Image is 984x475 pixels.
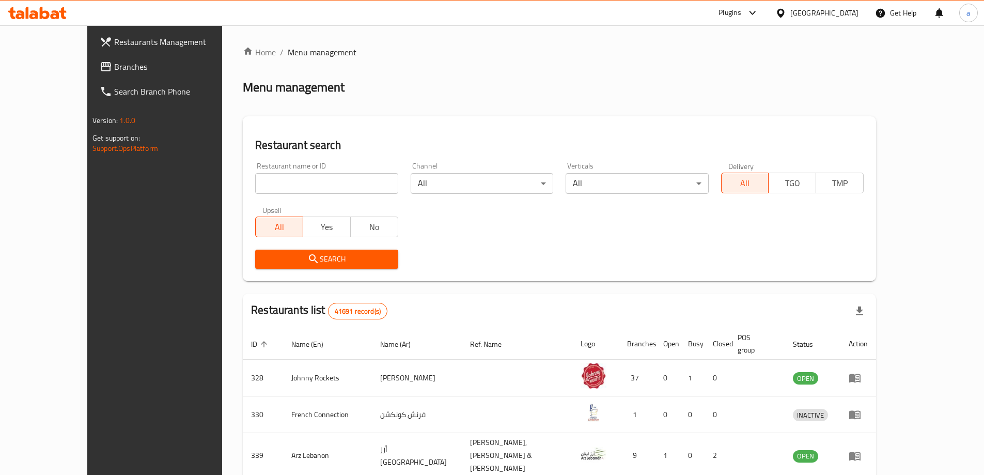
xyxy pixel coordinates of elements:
th: Branches [619,328,655,360]
button: No [350,217,398,237]
label: Delivery [728,162,754,170]
span: Name (En) [291,338,337,350]
td: 0 [655,396,680,433]
td: 0 [705,396,729,433]
span: Version: [92,114,118,127]
span: OPEN [793,450,818,462]
span: All [260,220,299,235]
td: 330 [243,396,283,433]
span: Name (Ar) [380,338,424,350]
span: INACTIVE [793,409,828,421]
td: 1 [619,396,655,433]
h2: Menu management [243,79,345,96]
a: Branches [91,54,252,79]
span: TMP [820,176,860,191]
td: 37 [619,360,655,396]
img: Arz Lebanon [581,441,606,467]
div: All [411,173,553,194]
td: 1 [680,360,705,396]
span: POS group [738,331,772,356]
td: Johnny Rockets [283,360,372,396]
td: 0 [655,360,680,396]
span: Menu management [288,46,356,58]
a: Home [243,46,276,58]
label: Upsell [262,206,282,213]
div: [GEOGRAPHIC_DATA] [790,7,858,19]
a: Search Branch Phone [91,79,252,104]
td: [PERSON_NAME] [372,360,462,396]
th: Closed [705,328,729,360]
th: Logo [572,328,619,360]
span: Restaurants Management [114,36,243,48]
td: فرنش كونكشن [372,396,462,433]
div: All [566,173,708,194]
td: 0 [680,396,705,433]
h2: Restaurant search [255,137,864,153]
span: TGO [773,176,812,191]
span: Branches [114,60,243,73]
h2: Restaurants list [251,302,387,319]
button: All [255,217,303,237]
button: Yes [303,217,351,237]
span: Get support on: [92,131,140,145]
span: Ref. Name [470,338,515,350]
a: Restaurants Management [91,29,252,54]
th: Action [840,328,876,360]
span: Search Branch Phone [114,85,243,98]
td: 328 [243,360,283,396]
th: Open [655,328,680,360]
input: Search for restaurant name or ID.. [255,173,398,194]
span: ID [251,338,271,350]
span: 41691 record(s) [329,307,387,316]
span: All [726,176,765,191]
div: Menu [849,408,868,421]
span: 1.0.0 [119,114,135,127]
div: Menu [849,450,868,462]
span: Search [263,253,389,266]
img: French Connection [581,400,606,425]
span: a [966,7,970,19]
div: Total records count [328,303,387,319]
button: All [721,173,769,193]
span: OPEN [793,373,818,385]
td: 0 [705,360,729,396]
button: TMP [816,173,864,193]
td: French Connection [283,396,372,433]
a: Support.OpsPlatform [92,142,158,155]
div: OPEN [793,372,818,385]
button: TGO [768,173,816,193]
span: No [355,220,394,235]
div: Menu [849,372,868,384]
span: Yes [307,220,347,235]
div: Export file [847,299,872,324]
img: Johnny Rockets [581,363,606,389]
th: Busy [680,328,705,360]
li: / [280,46,284,58]
div: Plugins [719,7,741,19]
nav: breadcrumb [243,46,876,58]
button: Search [255,250,398,269]
span: Status [793,338,826,350]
